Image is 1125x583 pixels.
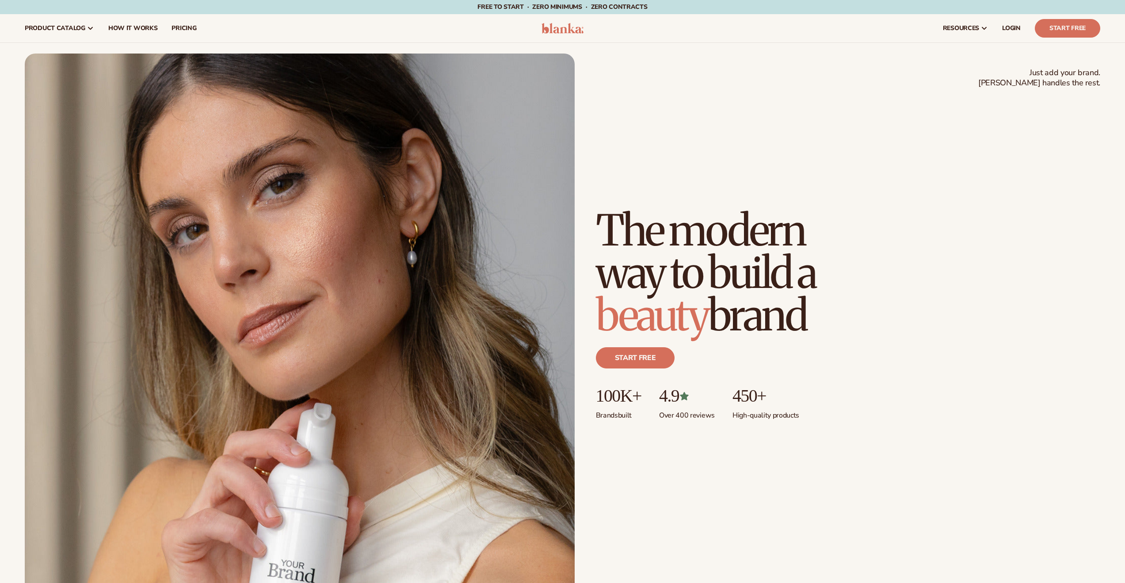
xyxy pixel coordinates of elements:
p: High-quality products [732,406,799,420]
img: logo [542,23,583,34]
span: LOGIN [1002,25,1021,32]
span: product catalog [25,25,85,32]
h1: The modern way to build a brand [596,209,879,337]
a: How It Works [101,14,165,42]
span: beauty [596,289,708,342]
p: 4.9 [659,386,715,406]
span: Free to start · ZERO minimums · ZERO contracts [477,3,647,11]
span: pricing [172,25,196,32]
a: Start free [596,347,675,368]
span: resources [943,25,979,32]
a: product catalog [18,14,101,42]
p: Brands built [596,406,641,420]
span: How It Works [108,25,158,32]
p: Over 400 reviews [659,406,715,420]
a: pricing [164,14,203,42]
a: resources [936,14,995,42]
span: Just add your brand. [PERSON_NAME] handles the rest. [978,68,1100,88]
p: 450+ [732,386,799,406]
a: Start Free [1035,19,1100,38]
p: 100K+ [596,386,641,406]
a: LOGIN [995,14,1028,42]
